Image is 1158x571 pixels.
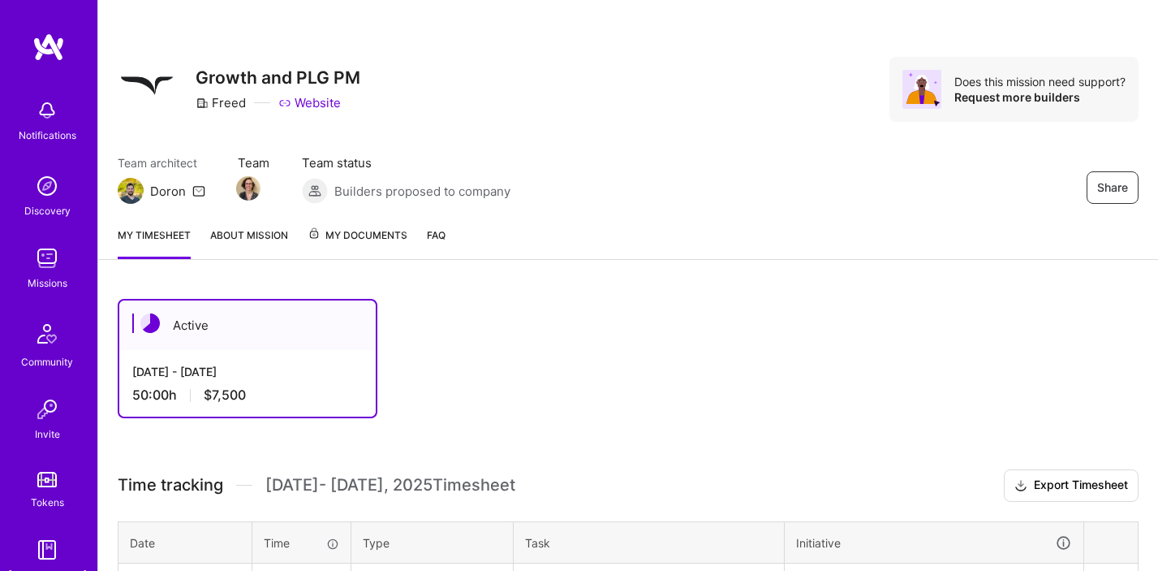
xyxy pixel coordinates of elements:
span: [DATE] - [DATE] , 2025 Timesheet [265,475,515,495]
div: Invite [35,426,60,443]
img: Builders proposed to company [302,178,328,204]
img: teamwork [31,242,63,275]
span: My Documents [308,227,407,244]
img: Company Logo [118,57,176,115]
div: Initiative [796,534,1072,552]
img: Invite [31,393,63,426]
div: Missions [28,275,67,292]
th: Task [514,521,785,564]
span: Builders proposed to company [334,183,510,200]
div: Discovery [24,202,71,219]
div: Doron [150,183,186,200]
i: icon Download [1014,478,1027,495]
div: Freed [196,94,246,111]
i: icon Mail [192,184,205,197]
a: About Mission [210,227,288,259]
a: FAQ [427,227,446,259]
div: Community [21,353,73,370]
button: Export Timesheet [1004,469,1139,502]
div: Request more builders [954,89,1126,105]
img: logo [32,32,65,62]
div: Notifications [19,127,76,144]
div: Time [264,534,339,552]
span: Time tracking [118,475,223,495]
img: Active [140,314,160,333]
div: Tokens [31,494,64,511]
button: Share [1087,171,1139,204]
i: icon CompanyGray [196,97,209,110]
span: Team architect [118,154,205,171]
img: guide book [31,534,63,566]
th: Type [351,521,514,564]
h3: Growth and PLG PM [196,67,360,88]
a: Website [278,94,341,111]
img: Team Architect [118,178,144,204]
div: 50:00 h [132,387,363,404]
span: Team status [302,154,510,171]
img: Avatar [902,70,941,109]
a: My Documents [308,227,407,259]
div: Does this mission need support? [954,74,1126,89]
span: Team [238,154,269,171]
img: tokens [37,472,57,487]
img: Team Member Avatar [236,176,260,201]
img: bell [31,94,63,127]
img: discovery [31,170,63,202]
a: Team Member Avatar [238,175,259,202]
th: Date [118,521,252,564]
div: [DATE] - [DATE] [132,363,363,380]
span: Share [1097,180,1128,196]
img: Community [28,314,67,353]
span: $7,500 [204,387,246,404]
div: Active [119,301,376,350]
a: My timesheet [118,227,191,259]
